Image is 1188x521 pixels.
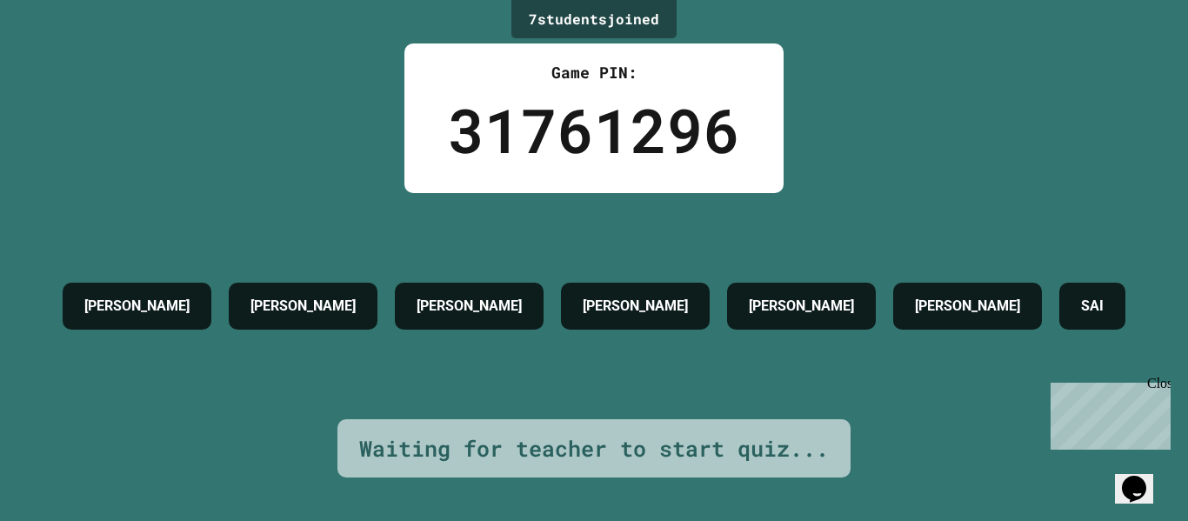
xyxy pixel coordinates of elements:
[250,296,356,317] h4: [PERSON_NAME]
[359,432,829,465] div: Waiting for teacher to start quiz...
[417,296,522,317] h4: [PERSON_NAME]
[1044,376,1171,450] iframe: chat widget
[84,296,190,317] h4: [PERSON_NAME]
[448,61,740,84] div: Game PIN:
[1115,451,1171,504] iframe: chat widget
[1081,296,1104,317] h4: SAI
[749,296,854,317] h4: [PERSON_NAME]
[7,7,120,110] div: Chat with us now!Close
[448,84,740,176] div: 31761296
[583,296,688,317] h4: [PERSON_NAME]
[915,296,1020,317] h4: [PERSON_NAME]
